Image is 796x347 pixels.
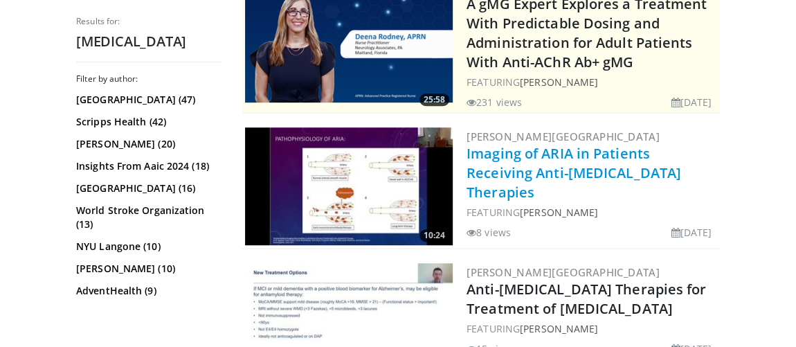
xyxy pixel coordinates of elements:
[76,33,221,51] h2: [MEDICAL_DATA]
[245,127,453,245] a: 10:24
[671,95,712,109] li: [DATE]
[76,262,218,276] a: [PERSON_NAME] (10)
[76,16,221,27] p: Results for:
[76,73,221,84] h3: Filter by author:
[245,127,453,245] img: ec24cc84-afd8-4242-95d3-2a9b3be9f549.300x170_q85_crop-smart_upscale.jpg
[76,93,218,107] a: [GEOGRAPHIC_DATA] (47)
[76,115,218,129] a: Scripps Health (42)
[467,280,706,318] a: Anti-[MEDICAL_DATA] Therapies for Treatment of [MEDICAL_DATA]
[76,137,218,151] a: [PERSON_NAME] (20)
[671,225,712,240] li: [DATE]
[467,225,511,240] li: 8 views
[76,181,218,195] a: [GEOGRAPHIC_DATA] (16)
[520,75,598,89] a: [PERSON_NAME]
[76,240,218,253] a: NYU Langone (10)
[419,94,449,106] span: 25:58
[467,130,660,143] a: [PERSON_NAME][GEOGRAPHIC_DATA]
[467,75,717,89] div: FEATURING
[76,204,218,231] a: World Stroke Organization (13)
[467,265,660,279] a: [PERSON_NAME][GEOGRAPHIC_DATA]
[520,206,598,219] a: [PERSON_NAME]
[467,144,681,202] a: Imaging of ARIA in Patients Receiving Anti-[MEDICAL_DATA] Therapies
[419,229,449,242] span: 10:24
[467,95,522,109] li: 231 views
[467,321,717,336] div: FEATURING
[467,205,717,220] div: FEATURING
[76,284,218,298] a: AdventHealth (9)
[76,159,218,173] a: Insights From Aaic 2024 (18)
[520,322,598,335] a: [PERSON_NAME]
